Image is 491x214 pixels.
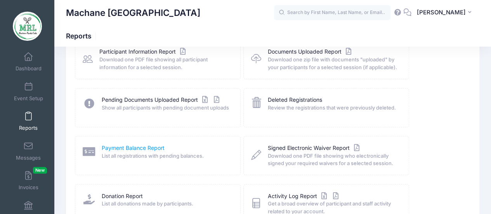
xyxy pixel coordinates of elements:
[10,137,47,165] a: Messages
[268,96,322,104] a: Deleted Registrations
[274,5,390,21] input: Search by First Name, Last Name, or Email...
[16,66,42,72] span: Dashboard
[268,192,340,200] a: Activity Log Report
[10,48,47,75] a: Dashboard
[14,95,43,102] span: Event Setup
[10,78,47,105] a: Event Setup
[66,32,98,40] h1: Reports
[10,167,47,194] a: InvoicesNew
[102,192,143,200] a: Donation Report
[416,8,465,17] span: [PERSON_NAME]
[102,104,230,112] span: Show all participants with pending document uploads
[19,125,38,132] span: Reports
[268,48,353,56] a: Documents Uploaded Report
[268,144,361,152] a: Signed Electronic Waiver Report
[99,48,187,56] a: Participant Information Report
[102,200,230,208] span: List all donations made by participants.
[411,4,479,22] button: [PERSON_NAME]
[66,4,200,22] h1: Machane [GEOGRAPHIC_DATA]
[102,96,221,104] a: Pending Documents Uploaded Report
[268,104,399,112] span: Review the registrations that were previously deleted.
[268,152,399,167] span: Download one PDF file showing who electronically signed your required waivers for a selected sess...
[102,144,165,152] a: Payment Balance Report
[10,108,47,135] a: Reports
[33,167,47,174] span: New
[102,152,230,160] span: List all registrations with pending balances.
[99,56,231,71] span: Download one PDF file showing all participant information for a selected session.
[19,184,38,191] span: Invoices
[268,56,399,71] span: Download one zip file with documents "uploaded" by your participants for a selected session (if a...
[16,155,41,161] span: Messages
[13,12,42,41] img: Machane Racket Lake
